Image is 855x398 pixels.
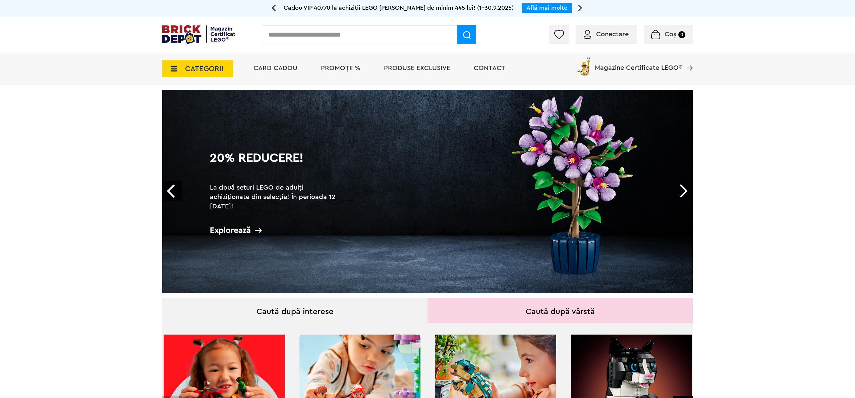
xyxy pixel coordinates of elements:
div: Caută după interese [162,298,427,323]
span: Conectare [596,31,629,38]
span: Coș [665,31,676,38]
span: Cadou VIP 40770 la achiziții LEGO [PERSON_NAME] de minim 445 lei! (1-30.9.2025) [284,5,514,11]
a: PROMOȚII % [321,65,360,71]
small: 0 [678,31,685,38]
a: Contact [474,65,505,71]
a: Next [673,181,693,201]
span: CATEGORII [185,65,223,72]
a: Magazine Certificate LEGO® [682,56,693,62]
h1: 20% Reducere! [210,152,344,176]
span: Magazine Certificate LEGO® [595,56,682,71]
a: Produse exclusive [384,65,450,71]
a: 20% Reducere!La două seturi LEGO de adulți achiziționate din selecție! În perioada 12 - [DATE]!Ex... [162,90,693,293]
div: Explorează [210,226,344,235]
a: Card Cadou [253,65,297,71]
div: Caută după vârstă [427,298,693,323]
a: Prev [162,181,182,201]
h2: La două seturi LEGO de adulți achiziționate din selecție! În perioada 12 - [DATE]! [210,183,344,211]
a: Conectare [584,31,629,38]
a: Află mai multe [526,5,567,11]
